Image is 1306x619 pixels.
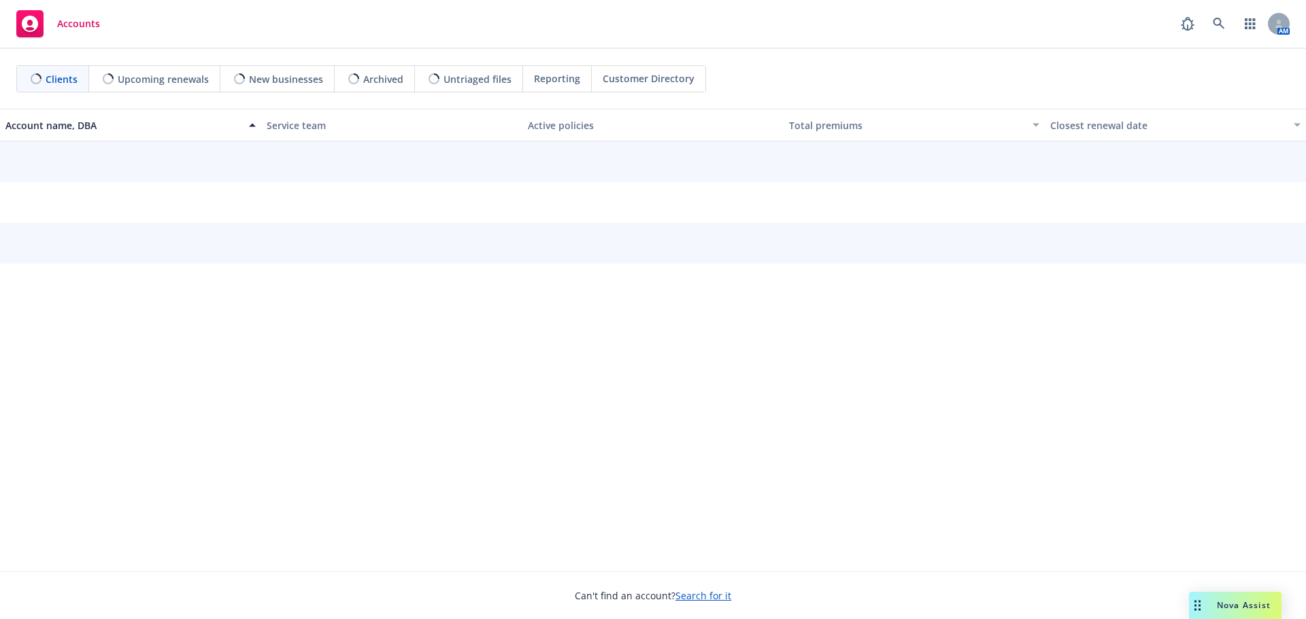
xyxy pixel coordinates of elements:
[1050,118,1286,132] div: Closest renewal date
[522,109,784,141] button: Active policies
[11,5,105,43] a: Accounts
[363,72,403,86] span: Archived
[1045,109,1306,141] button: Closest renewal date
[784,109,1045,141] button: Total premiums
[1217,599,1271,611] span: Nova Assist
[789,118,1024,132] div: Total premiums
[1174,10,1201,37] a: Report a Bug
[443,72,512,86] span: Untriaged files
[5,118,241,132] div: Account name, DBA
[249,72,323,86] span: New businesses
[57,18,100,29] span: Accounts
[1237,10,1264,37] a: Switch app
[603,71,694,86] span: Customer Directory
[261,109,522,141] button: Service team
[1189,592,1206,619] div: Drag to move
[267,118,517,132] div: Service team
[528,118,778,132] div: Active policies
[46,72,78,86] span: Clients
[675,589,731,602] a: Search for it
[1205,10,1233,37] a: Search
[534,71,580,86] span: Reporting
[118,72,209,86] span: Upcoming renewals
[1189,592,1282,619] button: Nova Assist
[575,588,731,603] span: Can't find an account?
